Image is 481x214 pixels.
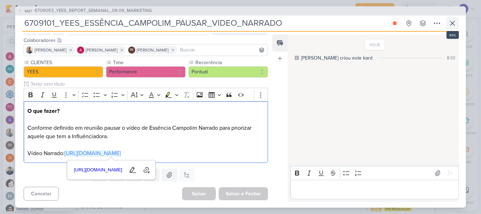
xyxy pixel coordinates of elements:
[71,165,125,176] a: [URL][DOMAIN_NAME]
[137,47,169,53] span: [PERSON_NAME]
[24,101,268,163] div: Editor editing area: main
[22,17,387,30] input: Kard Sem Título
[446,31,459,39] div: esc
[86,47,118,53] span: [PERSON_NAME]
[24,66,103,78] button: YEES
[35,47,67,53] span: [PERSON_NAME]
[24,88,268,102] div: Editor toolbar
[26,47,33,54] img: Iara Santos
[130,48,133,52] p: IM
[27,149,264,158] p: Vídeo Narrado:
[291,166,459,180] div: Editor toolbar
[128,47,135,54] div: Isabella Machado Guimarães
[301,54,373,62] div: [PERSON_NAME] criou este kard
[179,46,266,54] input: Buscar
[195,59,268,66] label: Recorrência
[72,166,125,174] span: [URL][DOMAIN_NAME]
[29,80,268,88] input: Texto sem título
[291,180,459,199] div: Editor editing area: main
[24,187,59,201] button: Cancelar
[112,59,186,66] label: Time
[30,59,103,66] label: CLIENTES
[24,37,268,44] div: Colaboradores
[77,47,84,54] img: Alessandra Gomes
[106,66,186,78] button: Performance
[27,108,60,115] strong: O que fazer?
[64,150,121,157] a: [URL][DOMAIN_NAME]
[27,124,264,141] p: Conforme definido em reunião pausar o vídeo de Essência Campolim Narrado para priorizar aquele qu...
[392,20,398,26] div: Parar relógio
[188,66,268,78] button: Pontual
[447,55,455,61] div: 8:32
